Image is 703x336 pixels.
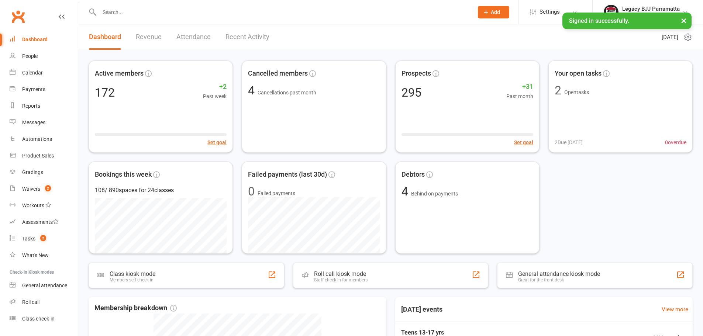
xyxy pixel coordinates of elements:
[491,9,500,15] span: Add
[22,136,52,142] div: Automations
[10,31,78,48] a: Dashboard
[10,231,78,247] a: Tasks 2
[10,294,78,311] a: Roll call
[10,81,78,98] a: Payments
[176,24,211,50] a: Attendance
[258,189,295,197] span: Failed payments
[22,202,44,208] div: Workouts
[677,13,690,28] button: ×
[402,68,431,79] span: Prospects
[10,277,78,294] a: General attendance kiosk mode
[248,169,327,180] span: Failed payments (last 30d)
[22,316,55,322] div: Class check-in
[540,4,560,20] span: Settings
[225,24,269,50] a: Recent Activity
[248,186,255,197] div: 0
[22,86,45,92] div: Payments
[10,247,78,264] a: What's New
[22,53,38,59] div: People
[518,270,600,277] div: General attendance kiosk mode
[314,270,368,277] div: Roll call kiosk mode
[22,236,35,242] div: Tasks
[555,68,602,79] span: Your open tasks
[22,299,39,305] div: Roll call
[95,87,115,98] div: 172
[10,131,78,148] a: Automations
[136,24,162,50] a: Revenue
[555,84,561,96] div: 2
[22,119,45,125] div: Messages
[402,169,425,180] span: Debtors
[411,191,458,197] span: Behind on payments
[258,90,316,96] span: Cancellations past month
[514,138,533,146] button: Set goal
[10,164,78,181] a: Gradings
[395,303,448,316] h3: [DATE] events
[604,5,618,20] img: thumb_image1742356836.png
[22,169,43,175] div: Gradings
[22,219,59,225] div: Assessments
[22,103,40,109] div: Reports
[207,138,227,146] button: Set goal
[555,138,583,146] span: 2 Due [DATE]
[622,6,680,12] div: Legacy BJJ Parramatta
[22,153,54,159] div: Product Sales
[10,114,78,131] a: Messages
[506,82,533,92] span: +31
[95,68,144,79] span: Active members
[203,82,227,92] span: +2
[10,98,78,114] a: Reports
[10,48,78,65] a: People
[10,311,78,327] a: Class kiosk mode
[248,68,308,79] span: Cancelled members
[40,235,46,241] span: 2
[10,214,78,231] a: Assessments
[662,33,678,42] span: [DATE]
[402,184,411,198] span: 4
[22,186,40,192] div: Waivers
[89,24,121,50] a: Dashboard
[662,305,688,314] a: View more
[569,17,629,24] span: Signed in successfully.
[94,303,177,314] span: Membership breakdown
[665,138,686,146] span: 0 overdue
[95,186,227,195] div: 108 / 890 spaces for 24 classes
[10,197,78,214] a: Workouts
[95,169,152,180] span: Bookings this week
[203,92,227,100] span: Past week
[402,87,421,98] div: 295
[10,148,78,164] a: Product Sales
[22,70,43,76] div: Calendar
[9,7,27,26] a: Clubworx
[97,7,468,17] input: Search...
[45,185,51,191] span: 2
[248,83,258,97] span: 4
[506,92,533,100] span: Past month
[478,6,509,18] button: Add
[518,277,600,283] div: Great for the front desk
[22,252,49,258] div: What's New
[10,181,78,197] a: Waivers 2
[314,277,368,283] div: Staff check-in for members
[22,283,67,288] div: General attendance
[110,270,155,277] div: Class kiosk mode
[110,277,155,283] div: Members self check-in
[564,89,589,95] span: Open tasks
[10,65,78,81] a: Calendar
[22,37,48,42] div: Dashboard
[622,12,680,19] div: Legacy BJJ Parramatta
